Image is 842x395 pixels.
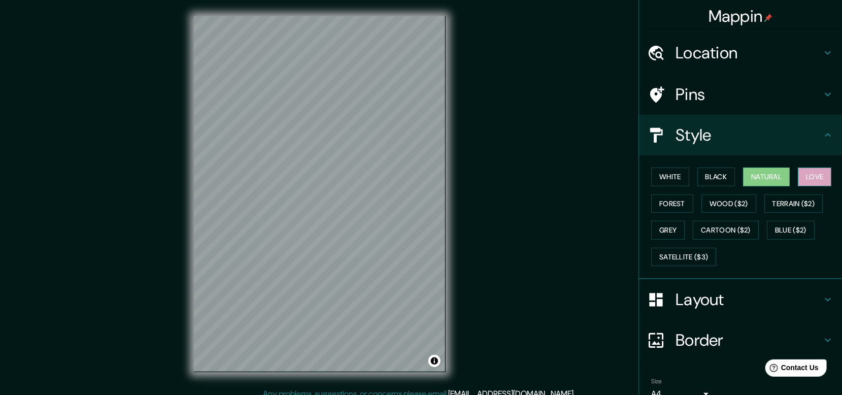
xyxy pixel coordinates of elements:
[651,377,662,386] label: Size
[194,16,446,372] canvas: Map
[639,279,842,320] div: Layout
[639,32,842,73] div: Location
[701,194,756,213] button: Wood ($2)
[676,289,822,310] h4: Layout
[764,194,823,213] button: Terrain ($2)
[767,221,815,240] button: Blue ($2)
[651,168,689,186] button: White
[639,74,842,115] div: Pins
[697,168,735,186] button: Black
[743,168,790,186] button: Natural
[709,6,773,26] h4: Mappin
[651,221,685,240] button: Grey
[693,221,759,240] button: Cartoon ($2)
[676,125,822,145] h4: Style
[676,330,822,350] h4: Border
[651,194,693,213] button: Forest
[639,320,842,360] div: Border
[752,355,831,384] iframe: Help widget launcher
[428,355,441,367] button: Toggle attribution
[676,84,822,105] h4: Pins
[798,168,831,186] button: Love
[676,43,822,63] h4: Location
[639,115,842,155] div: Style
[651,248,716,267] button: Satellite ($3)
[764,14,772,22] img: pin-icon.png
